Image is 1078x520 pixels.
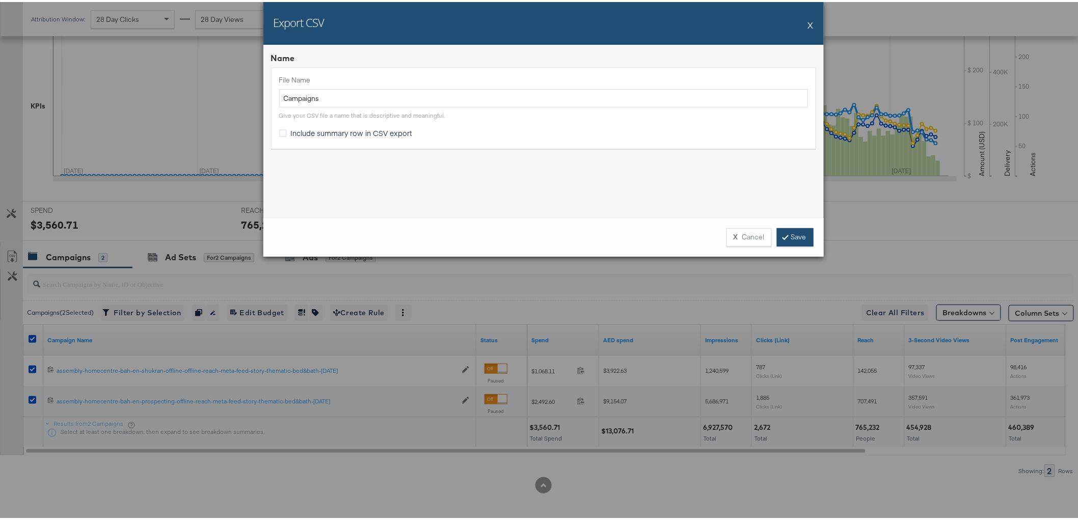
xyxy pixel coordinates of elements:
[271,50,816,62] div: Name
[808,13,814,33] button: X
[734,230,738,240] strong: X
[291,126,413,136] span: Include summary row in CSV export
[274,13,325,28] h2: Export CSV
[726,226,772,244] button: XCancel
[279,110,445,118] div: Give your CSV file a name that is descriptive and meaningful.
[279,73,808,83] label: File Name
[777,226,814,244] a: Save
